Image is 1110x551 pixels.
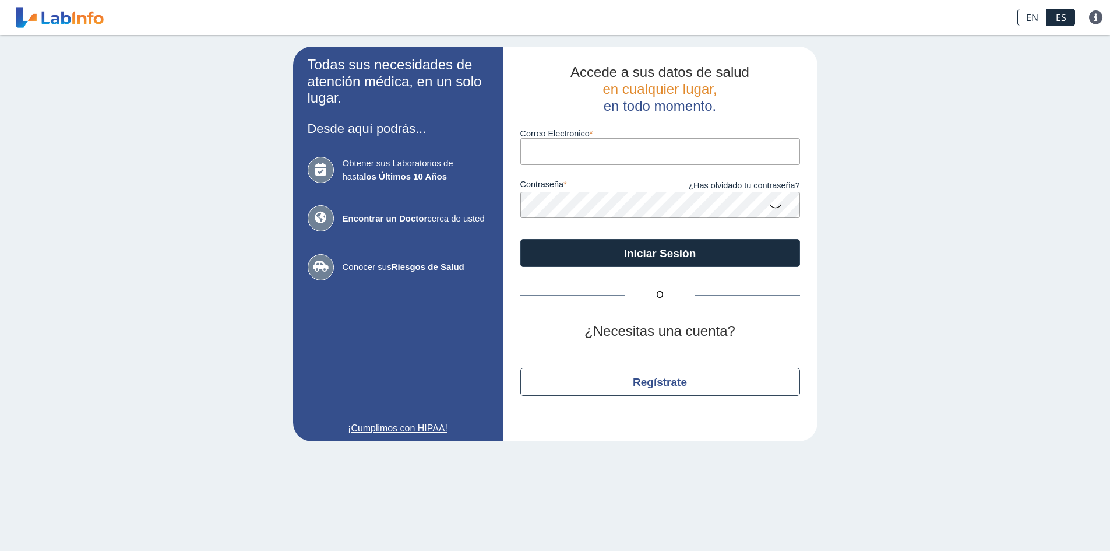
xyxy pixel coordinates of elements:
[364,171,447,181] b: los Últimos 10 Años
[520,368,800,396] button: Regístrate
[343,261,488,274] span: Conocer sus
[604,98,716,114] span: en todo momento.
[343,157,488,183] span: Obtener sus Laboratorios de hasta
[308,57,488,107] h2: Todas sus necesidades de atención médica, en un solo lugar.
[308,121,488,136] h3: Desde aquí podrás...
[625,288,695,302] span: O
[392,262,464,272] b: Riesgos de Salud
[308,422,488,436] a: ¡Cumplimos con HIPAA!
[1047,9,1075,26] a: ES
[602,81,717,97] span: en cualquier lugar,
[1006,506,1097,538] iframe: Help widget launcher
[520,239,800,267] button: Iniciar Sesión
[520,323,800,340] h2: ¿Necesitas una cuenta?
[520,129,800,138] label: Correo Electronico
[343,213,428,223] b: Encontrar un Doctor
[570,64,749,80] span: Accede a sus datos de salud
[520,180,660,192] label: contraseña
[1017,9,1047,26] a: EN
[660,180,800,192] a: ¿Has olvidado tu contraseña?
[343,212,488,226] span: cerca de usted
